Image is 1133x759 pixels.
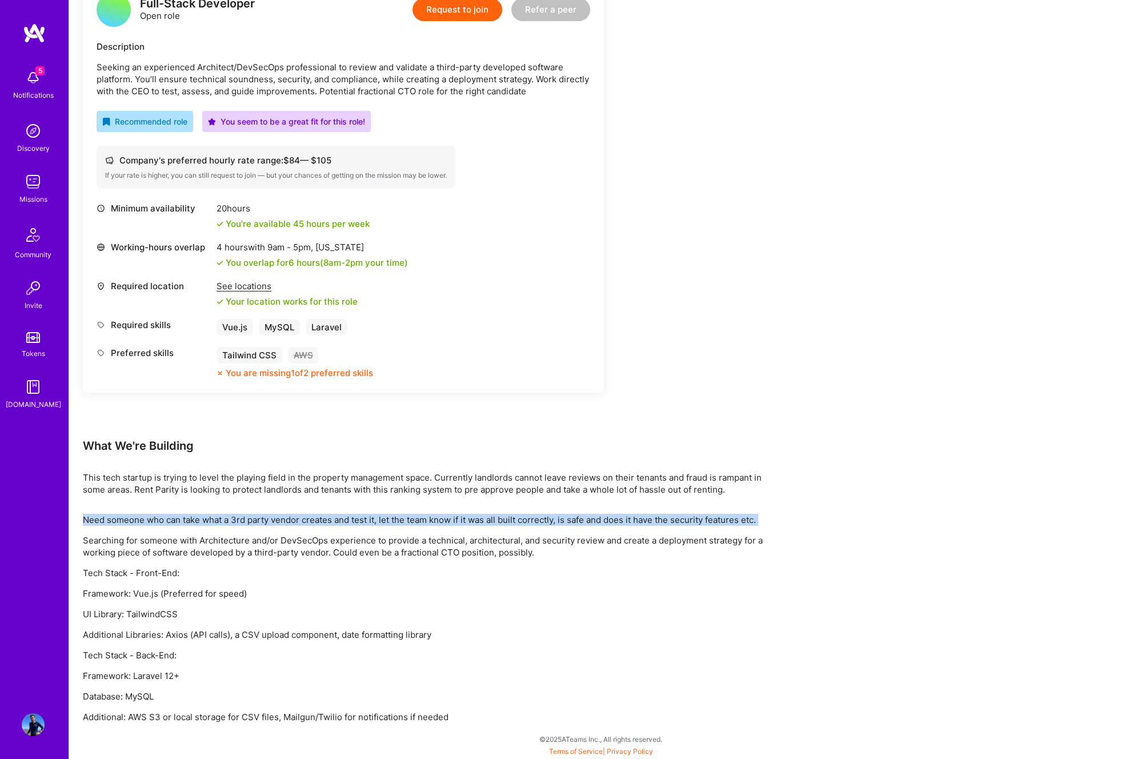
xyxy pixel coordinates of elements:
div: Required location [97,280,211,292]
div: 4 hours with [US_STATE] [217,241,408,253]
div: Tailwind CSS [217,347,282,363]
div: Vue.js [217,319,253,335]
a: Privacy Policy [607,747,653,756]
p: UI Library: TailwindCSS [83,608,768,620]
img: Invite [22,277,45,299]
div: © 2025 ATeams Inc., All rights reserved. [69,725,1133,753]
div: You are missing 1 of 2 preferred skills [226,367,373,379]
i: icon Location [97,282,105,290]
i: icon Tag [97,321,105,329]
div: 20 hours [217,202,370,214]
span: 5 [35,66,45,75]
div: Working-hours overlap [97,241,211,253]
div: You overlap for 6 hours ( your time) [226,257,408,269]
div: AWS [288,347,319,363]
div: If your rate is higher, you can still request to join — but your chances of getting on the missio... [105,171,447,180]
div: Your location works for this role [217,295,358,307]
div: Missions [19,193,47,205]
p: Framework: Vue.js (Preferred for speed) [83,588,768,600]
img: tokens [26,332,40,343]
p: Searching for someone with Architecture and/or DevSecOps experience to provide a technical, archi... [83,534,768,558]
i: icon Check [217,259,223,266]
p: Framework: Laravel 12+ [83,670,768,682]
i: icon RecommendedBadge [102,118,110,126]
p: Tech Stack - Back-End: [83,649,768,661]
i: icon Cash [105,156,114,165]
div: Preferred skills [97,347,211,359]
img: discovery [22,119,45,142]
img: logo [23,23,46,43]
p: Tech Stack - Front-End: [83,567,768,579]
i: icon World [97,243,105,251]
div: Laravel [306,319,347,335]
p: Seeking an experienced Architect/DevSecOps professional to review and validate a third-party deve... [97,61,590,97]
div: Recommended role [102,115,187,127]
div: Minimum availability [97,202,211,214]
div: Required skills [97,319,211,331]
p: Additional Libraries: Axios (API calls), a CSV upload component, date formatting library [83,629,768,641]
i: icon CloseOrange [217,370,223,377]
div: Discovery [17,142,50,154]
div: Description [97,41,590,53]
p: Database: MySQL [83,690,768,702]
div: [DOMAIN_NAME] [6,398,61,410]
i: icon Check [217,298,223,305]
a: Terms of Service [549,747,603,756]
span: | [549,747,653,756]
i: icon Tag [97,349,105,357]
div: Tokens [22,347,45,359]
div: Invite [25,299,42,311]
img: User Avatar [22,713,45,736]
div: Notifications [13,89,54,101]
img: Community [19,221,47,249]
img: guide book [22,375,45,398]
img: teamwork [22,170,45,193]
div: You're available 45 hours per week [217,218,370,230]
span: 9am - 5pm , [265,242,315,253]
i: icon PurpleStar [208,118,216,126]
div: What We're Building [83,438,768,453]
span: 8am - 2pm [323,257,363,268]
div: You seem to be a great fit for this role! [208,115,365,127]
img: bell [22,66,45,89]
div: MySQL [259,319,300,335]
i: icon Clock [97,204,105,213]
i: icon Check [217,221,223,227]
p: This tech startup is trying to level the playing field in the property management space. Currentl... [83,472,768,496]
div: See locations [217,280,358,292]
p: Need someone who can take what a 3rd party vendor creates and test it, let the team know if it wa... [83,514,768,526]
div: Community [15,249,51,261]
div: Company's preferred hourly rate range: $ 84 — $ 105 [105,154,447,166]
a: User Avatar [19,713,47,736]
p: Additional: AWS S3 or local storage for CSV files, Mailgun/Twilio for notifications if needed [83,711,768,723]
